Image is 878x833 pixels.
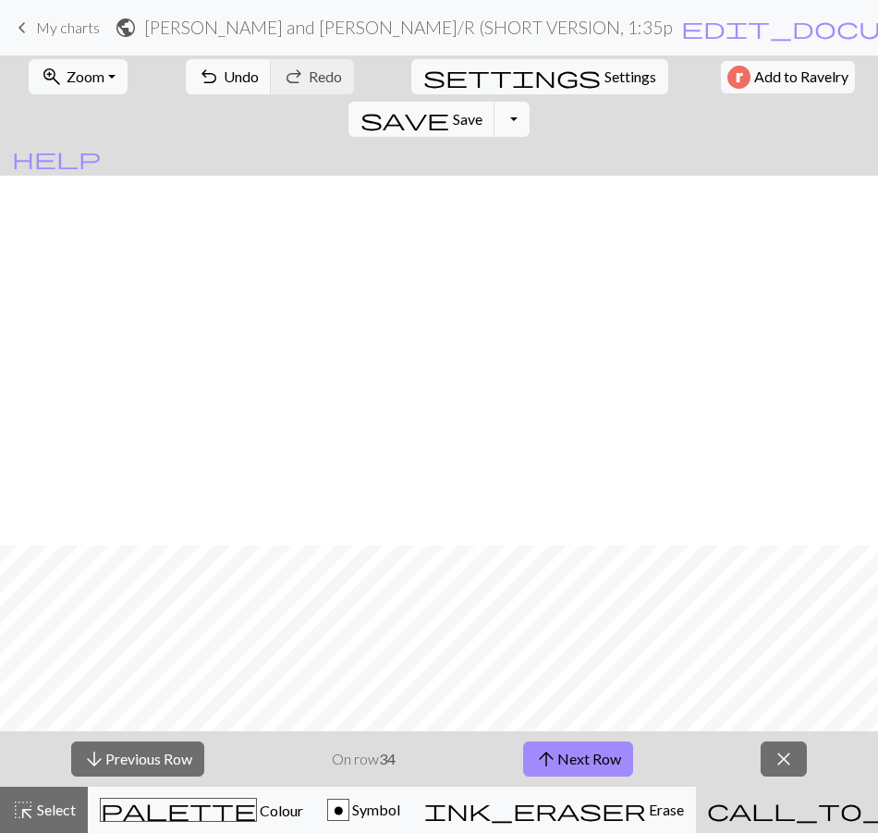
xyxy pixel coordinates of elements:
[423,64,601,90] span: settings
[88,787,315,833] button: Colour
[144,17,673,38] h2: [PERSON_NAME] and [PERSON_NAME] / R (SHORT VERSION, 1:35pm) - Chart D (body, palm)
[754,66,848,89] span: Add to Ravelry
[198,64,220,90] span: undo
[453,110,482,128] span: Save
[315,787,412,833] button: o Symbol
[12,797,34,823] span: highlight_alt
[83,746,105,772] span: arrow_downward
[348,102,495,137] button: Save
[186,59,272,94] button: Undo
[34,801,76,818] span: Select
[328,800,348,822] div: o
[604,66,656,88] span: Settings
[721,61,855,93] button: Add to Ravelry
[257,802,303,819] span: Colour
[12,145,101,171] span: help
[535,746,557,772] span: arrow_upward
[349,801,400,818] span: Symbol
[423,66,601,88] i: Settings
[41,64,63,90] span: zoom_in
[11,12,100,43] a: My charts
[224,67,259,85] span: Undo
[412,787,696,833] button: Erase
[773,746,795,772] span: close
[67,67,104,85] span: Zoom
[360,106,449,132] span: save
[11,15,33,41] span: keyboard_arrow_left
[523,741,633,777] button: Next Row
[29,59,128,94] button: Zoom
[379,750,396,767] strong: 34
[424,797,646,823] span: ink_eraser
[727,66,750,89] img: Ravelry
[71,741,204,777] button: Previous Row
[332,748,396,770] p: On row
[36,18,100,36] span: My charts
[101,797,256,823] span: palette
[411,59,668,94] button: SettingsSettings
[115,15,137,41] span: public
[646,801,684,818] span: Erase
